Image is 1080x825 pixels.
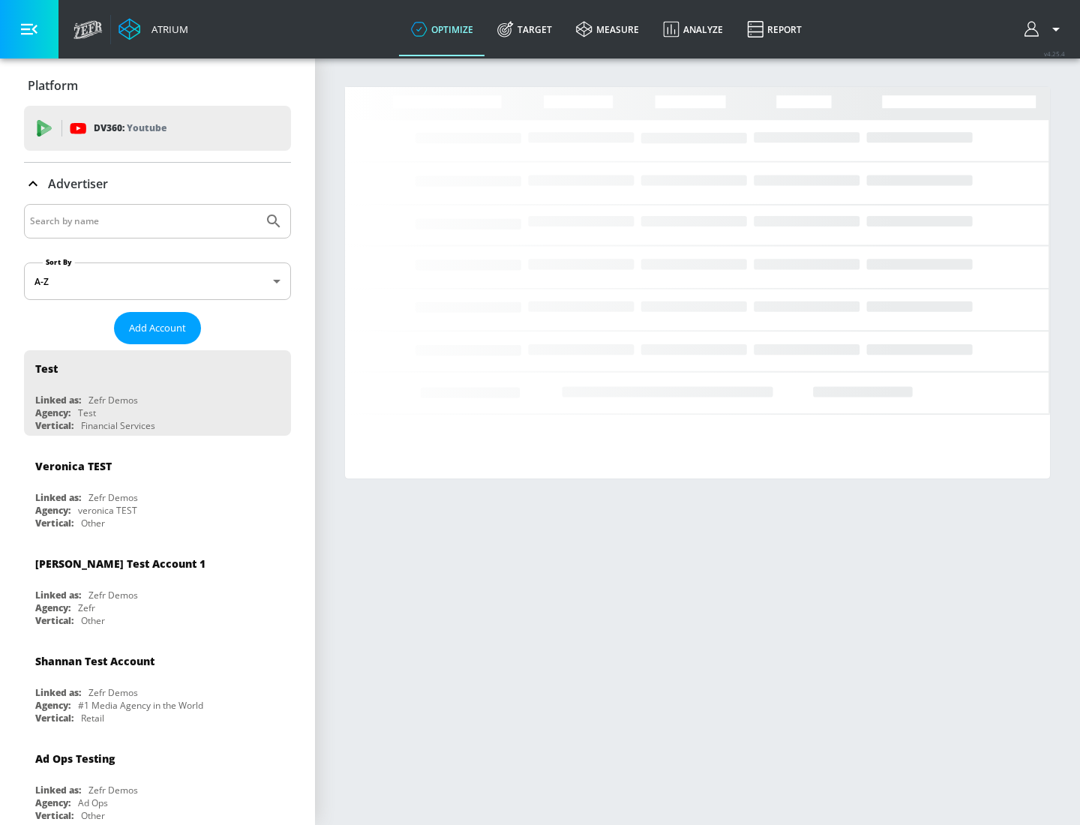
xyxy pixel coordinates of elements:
[35,361,58,376] div: Test
[24,106,291,151] div: DV360: Youtube
[129,319,186,337] span: Add Account
[35,686,81,699] div: Linked as:
[485,2,564,56] a: Target
[35,504,70,517] div: Agency:
[81,517,105,529] div: Other
[88,589,138,601] div: Zefr Demos
[735,2,814,56] a: Report
[48,175,108,192] p: Advertiser
[35,796,70,809] div: Agency:
[43,257,75,267] label: Sort By
[35,614,73,627] div: Vertical:
[35,394,81,406] div: Linked as:
[24,350,291,436] div: TestLinked as:Zefr DemosAgency:TestVertical:Financial Services
[127,120,166,136] p: Youtube
[651,2,735,56] a: Analyze
[35,784,81,796] div: Linked as:
[24,448,291,533] div: Veronica TESTLinked as:Zefr DemosAgency:veronica TESTVertical:Other
[78,699,203,712] div: #1 Media Agency in the World
[35,556,205,571] div: [PERSON_NAME] Test Account 1
[88,686,138,699] div: Zefr Demos
[88,784,138,796] div: Zefr Demos
[35,809,73,822] div: Vertical:
[118,18,188,40] a: Atrium
[24,545,291,631] div: [PERSON_NAME] Test Account 1Linked as:Zefr DemosAgency:ZefrVertical:Other
[35,712,73,724] div: Vertical:
[35,699,70,712] div: Agency:
[114,312,201,344] button: Add Account
[35,751,115,766] div: Ad Ops Testing
[78,504,137,517] div: veronica TEST
[81,809,105,822] div: Other
[564,2,651,56] a: measure
[35,419,73,432] div: Vertical:
[78,796,108,809] div: Ad Ops
[24,163,291,205] div: Advertiser
[399,2,485,56] a: optimize
[24,643,291,728] div: Shannan Test AccountLinked as:Zefr DemosAgency:#1 Media Agency in the WorldVertical:Retail
[35,459,112,473] div: Veronica TEST
[145,22,188,36] div: Atrium
[35,406,70,419] div: Agency:
[24,64,291,106] div: Platform
[81,419,155,432] div: Financial Services
[88,394,138,406] div: Zefr Demos
[81,614,105,627] div: Other
[35,517,73,529] div: Vertical:
[94,120,166,136] p: DV360:
[35,601,70,614] div: Agency:
[78,406,96,419] div: Test
[28,77,78,94] p: Platform
[88,491,138,504] div: Zefr Demos
[30,211,257,231] input: Search by name
[35,654,154,668] div: Shannan Test Account
[24,262,291,300] div: A-Z
[1044,49,1065,58] span: v 4.25.4
[35,491,81,504] div: Linked as:
[35,589,81,601] div: Linked as:
[78,601,95,614] div: Zefr
[81,712,104,724] div: Retail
